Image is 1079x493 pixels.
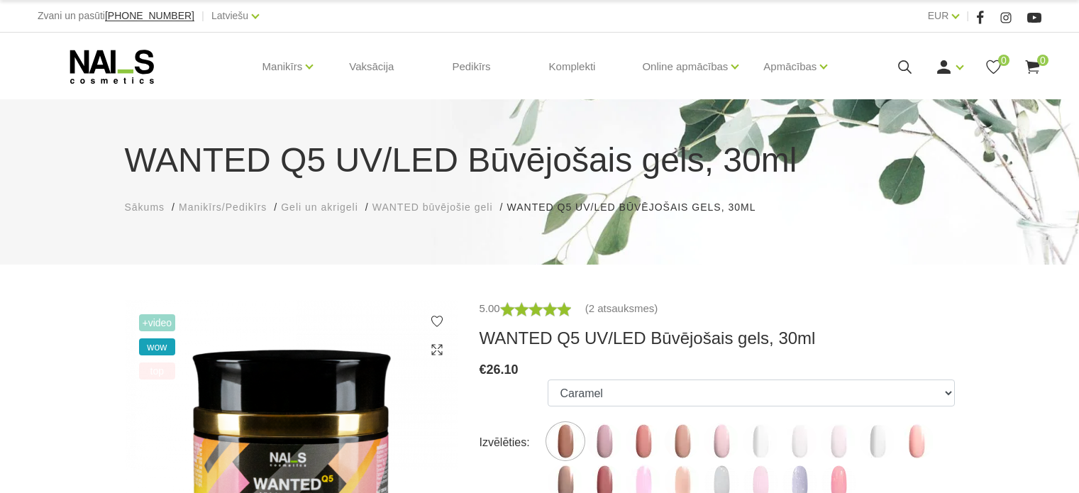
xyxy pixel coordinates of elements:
[262,38,303,95] a: Manikīrs
[139,314,176,331] span: +Video
[38,7,194,25] div: Zvani un pasūti
[372,200,493,215] a: WANTED būvējošie geli
[105,10,194,21] span: [PHONE_NUMBER]
[626,423,661,459] img: ...
[507,200,770,215] li: WANTED Q5 UV/LED Būvējošais gels, 30ml
[372,201,493,213] span: WANTED būvējošie geli
[281,200,358,215] a: Geli un akrigeli
[587,423,622,459] img: ...
[441,33,502,101] a: Pedikīrs
[487,362,519,377] span: 26.10
[782,423,817,459] img: ...
[480,302,500,314] span: 5.00
[998,55,1009,66] span: 0
[585,300,658,317] a: (2 atsauksmes)
[665,423,700,459] img: ...
[538,33,607,101] a: Komplekti
[125,201,165,213] span: Sākums
[480,328,955,349] h3: WANTED Q5 UV/LED Būvējošais gels, 30ml
[548,423,583,459] img: ...
[139,338,176,355] span: wow
[928,7,949,24] a: EUR
[899,423,934,459] img: ...
[704,423,739,459] img: ...
[125,135,955,186] h1: WANTED Q5 UV/LED Būvējošais gels, 30ml
[860,423,895,459] img: ...
[1037,55,1048,66] span: 0
[821,423,856,459] img: ...
[211,7,248,24] a: Latviešu
[743,423,778,459] img: ...
[139,362,176,380] span: top
[179,201,267,213] span: Manikīrs/Pedikīrs
[480,431,548,454] div: Izvēlēties:
[966,7,969,25] span: |
[642,38,728,95] a: Online apmācības
[763,38,817,95] a: Apmācības
[179,200,267,215] a: Manikīrs/Pedikīrs
[985,58,1002,76] a: 0
[480,362,487,377] span: €
[105,11,194,21] a: [PHONE_NUMBER]
[281,201,358,213] span: Geli un akrigeli
[338,33,405,101] a: Vaksācija
[201,7,204,25] span: |
[1024,58,1041,76] a: 0
[125,200,165,215] a: Sākums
